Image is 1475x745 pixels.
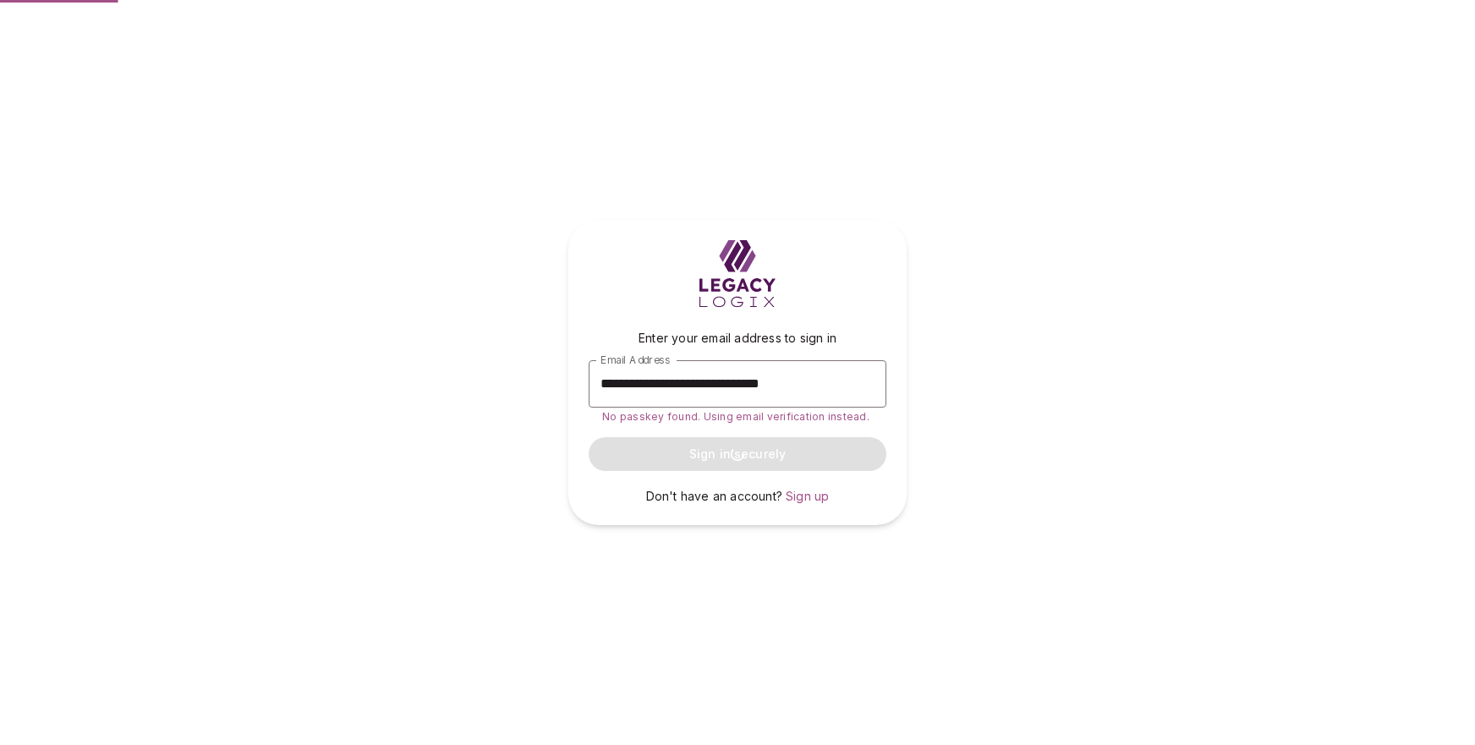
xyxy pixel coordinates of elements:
span: No passkey found. Using email verification instead. [602,410,869,423]
span: Enter your email address to sign in [639,331,836,345]
span: Email Address [600,353,670,365]
a: Sign up [786,488,829,505]
span: Don't have an account? [646,489,782,503]
span: Sign up [786,489,829,503]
